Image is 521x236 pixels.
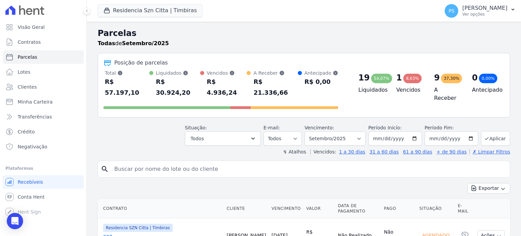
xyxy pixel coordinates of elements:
[105,70,149,76] div: Total
[224,199,269,218] th: Cliente
[481,131,510,146] button: Aplicar
[18,128,35,135] span: Crédito
[434,86,461,102] h4: A Receber
[98,199,224,218] th: Contrato
[5,164,81,173] div: Plataformas
[283,149,306,155] label: ↯ Atalhos
[98,27,510,39] h2: Parcelas
[3,50,84,64] a: Parcelas
[441,74,462,83] div: 37,30%
[455,199,475,218] th: E-mail
[18,69,31,75] span: Lotes
[310,149,336,155] label: Vencidos:
[18,179,43,185] span: Recebíveis
[7,213,23,229] div: Open Intercom Messenger
[439,1,521,20] button: PS [PERSON_NAME] Ver opções
[98,40,115,47] strong: Todas
[3,110,84,124] a: Transferências
[368,125,402,130] label: Período Inicío:
[191,134,204,143] span: Todos
[207,70,247,76] div: Vencidos
[185,131,261,146] button: Todos
[98,39,169,48] p: de
[156,76,200,98] div: R$ 30.924,20
[359,72,370,83] div: 19
[371,74,392,83] div: 54,07%
[462,12,507,17] p: Ver opções
[359,86,386,94] h4: Liquidados
[103,224,173,232] span: Residencia SZN Citta | Timbiras
[264,125,280,130] label: E-mail:
[98,4,202,17] button: Residencia Szn Citta | Timbiras
[396,86,423,94] h4: Vencidos
[3,190,84,204] a: Conta Hent
[269,199,304,218] th: Vencimento
[185,125,207,130] label: Situação:
[3,35,84,49] a: Contratos
[18,113,52,120] span: Transferências
[479,74,497,83] div: 0,00%
[437,149,467,155] a: + de 90 dias
[304,199,335,218] th: Valor
[3,20,84,34] a: Visão Geral
[434,72,440,83] div: 9
[369,149,399,155] a: 31 a 60 dias
[18,143,47,150] span: Negativação
[114,59,168,67] div: Posição de parcelas
[207,76,247,98] div: R$ 4.936,24
[101,165,109,173] i: search
[110,162,507,176] input: Buscar por nome do lote ou do cliente
[462,5,507,12] p: [PERSON_NAME]
[381,199,417,218] th: Pago
[3,80,84,94] a: Clientes
[339,149,365,155] a: 1 a 30 dias
[335,199,381,218] th: Data de Pagamento
[469,149,510,155] a: ✗ Limpar Filtros
[472,72,478,83] div: 0
[3,175,84,189] a: Recebíveis
[305,76,338,87] div: R$ 0,00
[105,76,149,98] div: R$ 57.197,10
[18,98,53,105] span: Minha Carteira
[18,24,45,31] span: Visão Geral
[3,95,84,109] a: Minha Carteira
[472,86,499,94] h4: Antecipado
[403,149,432,155] a: 61 a 90 dias
[305,70,338,76] div: Antecipado
[18,54,37,60] span: Parcelas
[305,125,334,130] label: Vencimento:
[253,70,297,76] div: A Receber
[396,72,402,83] div: 1
[18,84,37,90] span: Clientes
[3,125,84,139] a: Crédito
[467,183,510,194] button: Exportar
[3,140,84,153] a: Negativação
[425,124,478,131] label: Período Fim:
[448,8,454,13] span: PS
[417,199,455,218] th: Situação
[122,40,169,47] strong: Setembro/2025
[156,70,200,76] div: Liquidados
[3,65,84,79] a: Lotes
[403,74,422,83] div: 8,63%
[18,194,44,200] span: Conta Hent
[253,76,297,98] div: R$ 21.336,66
[18,39,41,46] span: Contratos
